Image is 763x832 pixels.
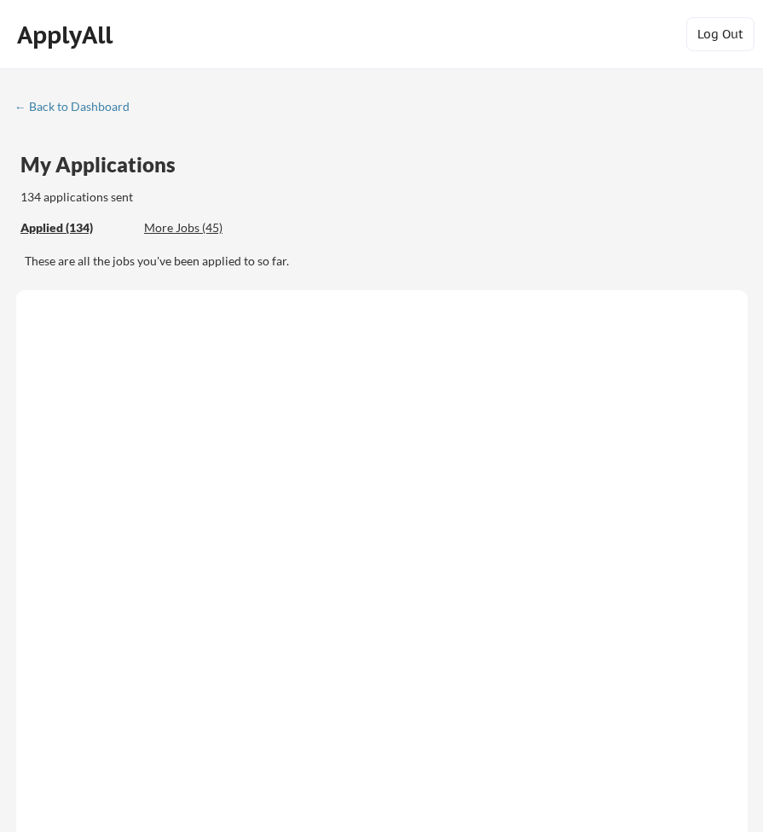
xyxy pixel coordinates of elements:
div: Applied (134) [20,219,131,236]
div: ApplyAll [17,20,118,49]
button: Log Out [686,17,754,51]
a: ← Back to Dashboard [14,100,142,117]
div: 134 applications sent [20,189,350,206]
div: These are job applications we think you'd be a good fit for, but couldn't apply you to automatica... [144,219,269,237]
div: These are all the jobs you've been applied to so far. [20,219,131,237]
div: These are all the jobs you've been applied to so far. [25,253,748,270]
div: More Jobs (45) [144,219,269,236]
div: ← Back to Dashboard [14,101,142,113]
div: My Applications [20,154,189,175]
